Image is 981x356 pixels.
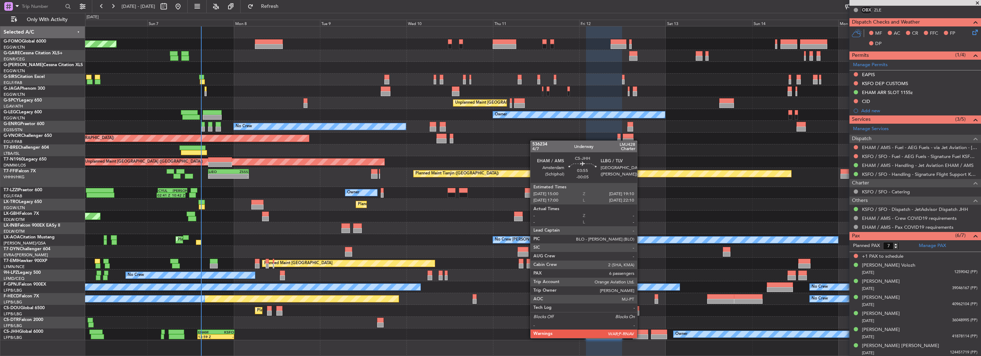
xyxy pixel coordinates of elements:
[950,350,977,356] span: 124451719 (PP)
[862,171,977,177] a: KSFO / SFO - Handling - Signature Flight Support KSFO / SFO
[4,235,55,239] a: LX-AOACitation Mustang
[4,188,42,192] a: T7-LZZIPraetor 600
[862,89,913,95] div: EHAM ARR SLOT 1155z
[604,330,621,334] div: EHAM
[4,92,25,97] a: EGGW/LTN
[852,197,868,205] span: Others
[4,229,25,234] a: EDLW/DTM
[228,169,248,174] div: ZSSS
[559,295,575,299] div: UGTB
[853,61,888,69] a: Manage Permits
[4,75,17,79] span: G-SIRS
[874,7,890,13] a: ZLE
[4,259,47,263] a: T7-EMIHawker 900XP
[178,234,290,245] div: Planned Maint [GEOGRAPHIC_DATA] ([GEOGRAPHIC_DATA])
[4,86,45,91] a: G-JAGAPhenom 300
[954,269,977,275] span: 1259042 (PP)
[147,20,234,26] div: Sun 7
[862,206,968,212] a: KSFO / SFO - Dispatch - JetAdvisor Dispatch JHH
[862,334,874,340] span: [DATE]
[493,20,580,26] div: Thu 11
[861,6,872,14] div: OBX
[862,80,908,86] div: KSFO DEP CUSTOMS
[61,20,147,26] div: Sat 6
[862,71,875,78] div: EAPIS
[862,224,953,230] a: EHAM / AMS - Pax COVID19 requirements
[894,30,900,37] span: AC
[955,51,966,59] span: (1/4)
[862,342,939,350] div: [PERSON_NAME] [PERSON_NAME]
[862,215,957,221] a: EHAM / AMS - Crew COVID19 requirements
[4,300,22,305] a: LFPB/LBG
[4,145,18,150] span: T7-BRE
[552,282,569,292] div: No Crew
[952,333,977,340] span: 41878114 (PP)
[157,193,171,197] div: 02:41 Z
[4,134,21,138] span: G-VNOR
[4,45,25,50] a: EGGW/LTN
[4,145,49,150] a: T7-BREChallenger 604
[4,264,25,270] a: LFMN/NCE
[455,98,571,108] div: Unplanned Maint [GEOGRAPHIC_DATA] ([PERSON_NAME] Intl)
[812,282,828,292] div: No Crew
[955,232,966,239] span: (6/7)
[852,51,869,60] span: Permits
[812,293,828,304] div: No Crew
[4,294,19,298] span: F-HECD
[4,115,25,121] a: EGGW/LTN
[4,223,18,228] span: LX-INB
[862,153,977,159] a: KSFO / SFO - Fuel - AEG Fuels - Signature Fuel KSFO / SFO
[4,306,45,310] a: CS-DOUGlobal 6500
[4,200,42,204] a: LX-TROLegacy 650
[862,189,910,195] a: KSFO / SFO - Catering
[4,323,22,328] a: LFPB/LBG
[4,318,19,322] span: CS-DTR
[862,278,900,285] div: [PERSON_NAME]
[85,157,203,167] div: Unplanned Maint [GEOGRAPHIC_DATA] ([GEOGRAPHIC_DATA])
[575,295,592,299] div: RJTT
[4,122,44,126] a: G-ENRGPraetor 600
[852,232,860,240] span: Pax
[838,20,925,26] div: Mon 15
[4,134,52,138] a: G-VNORChallenger 650
[406,20,493,26] div: Wed 10
[4,39,22,44] span: G-FOMO
[4,110,19,114] span: G-LEGC
[559,299,575,303] div: -
[4,193,22,199] a: EGLF/FAB
[198,330,216,334] div: EHAM
[666,20,752,26] div: Sat 13
[862,253,903,260] span: +1 PAX to schedule
[4,110,42,114] a: G-LEGCLegacy 600
[587,335,604,339] div: -
[862,326,900,333] div: [PERSON_NAME]
[216,335,234,339] div: -
[4,306,20,310] span: CS-DOU
[4,205,25,211] a: EGGW/LTN
[4,169,16,173] span: T7-FFI
[862,162,973,168] a: EHAM / AMS - Handling - Jet Aviation EHAM / AMS
[752,20,839,26] div: Sun 14
[4,157,46,162] a: T7-N1960Legacy 650
[8,14,78,25] button: Only With Activity
[955,115,966,123] span: (3/5)
[919,242,946,249] a: Manage PAX
[4,63,83,67] a: G-[PERSON_NAME]Cessna Citation XLS
[4,276,24,281] a: LFMD/CEQ
[587,330,604,334] div: KSFO
[862,262,915,269] div: [PERSON_NAME] Volozh
[4,75,45,79] a: G-SIRSCitation Excel
[4,63,43,67] span: G-[PERSON_NAME]
[415,168,499,179] div: Planned Maint Tianjin ([GEOGRAPHIC_DATA])
[4,39,46,44] a: G-FOMOGlobal 6000
[862,302,874,307] span: [DATE]
[862,144,977,150] a: EHAM / AMS - Fuel - AEG Fuels - via Jet Aviation - [GEOGRAPHIC_DATA] / AMS
[244,1,287,12] button: Refresh
[862,350,874,356] span: [DATE]
[4,51,20,55] span: G-GARE
[4,122,20,126] span: G-ENRG
[4,169,36,173] a: T7-FFIFalcon 7X
[853,125,889,133] a: Manage Services
[862,310,900,317] div: [PERSON_NAME]
[128,270,144,281] div: No Crew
